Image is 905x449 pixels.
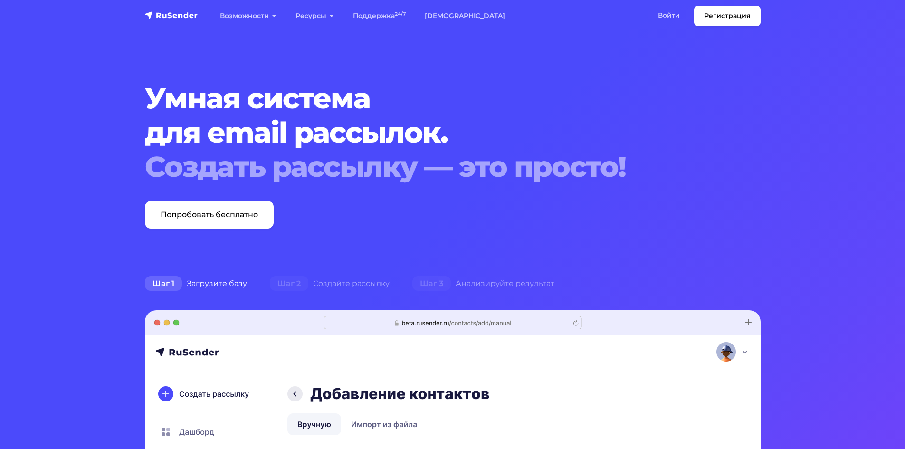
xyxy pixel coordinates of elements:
[401,274,566,293] div: Анализируйте результат
[258,274,401,293] div: Создайте рассылку
[145,10,198,20] img: RuSender
[286,6,343,26] a: Ресурсы
[210,6,286,26] a: Возможности
[145,150,708,184] div: Создать рассылку — это просто!
[395,11,406,17] sup: 24/7
[343,6,415,26] a: Поддержка24/7
[145,81,708,184] h1: Умная система для email рассылок.
[133,274,258,293] div: Загрузите базу
[145,276,182,291] span: Шаг 1
[270,276,308,291] span: Шаг 2
[415,6,514,26] a: [DEMOGRAPHIC_DATA]
[412,276,451,291] span: Шаг 3
[694,6,761,26] a: Регистрация
[648,6,689,25] a: Войти
[145,201,274,229] a: Попробовать бесплатно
